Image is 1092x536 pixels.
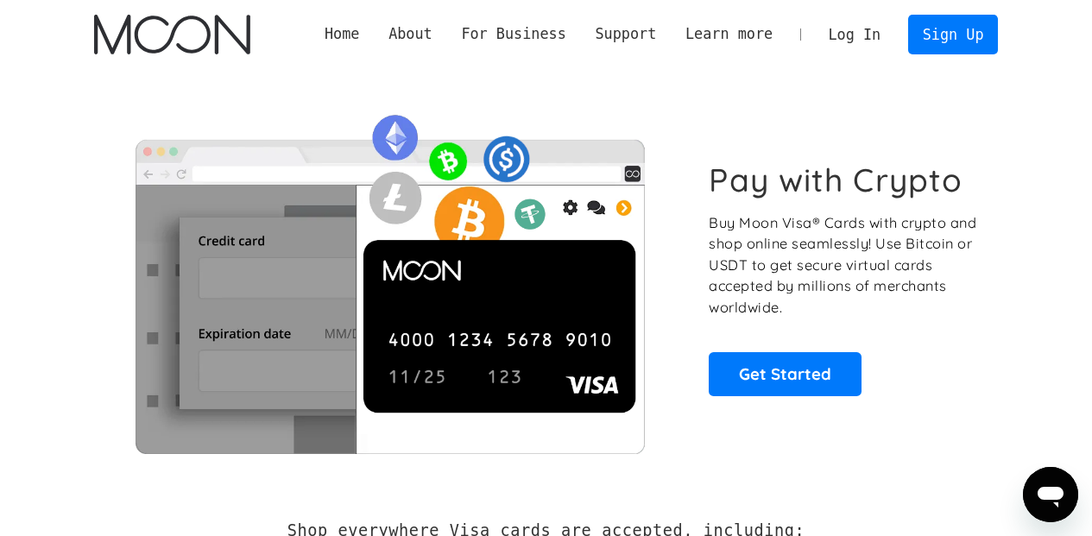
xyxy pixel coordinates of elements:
div: For Business [461,23,565,45]
a: home [94,15,250,54]
div: Learn more [671,23,787,45]
div: Learn more [685,23,773,45]
div: Support [581,23,671,45]
p: Buy Moon Visa® Cards with crypto and shop online seamlessly! Use Bitcoin or USDT to get secure vi... [709,212,979,318]
a: Get Started [709,352,862,395]
a: Log In [814,16,895,54]
a: Home [310,23,374,45]
img: Moon Cards let you spend your crypto anywhere Visa is accepted. [94,103,685,453]
div: About [374,23,446,45]
iframe: Button to launch messaging window [1023,467,1078,522]
div: For Business [447,23,581,45]
a: Sign Up [908,15,998,54]
div: Support [595,23,656,45]
img: Moon Logo [94,15,250,54]
h1: Pay with Crypto [709,161,963,199]
div: About [388,23,432,45]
